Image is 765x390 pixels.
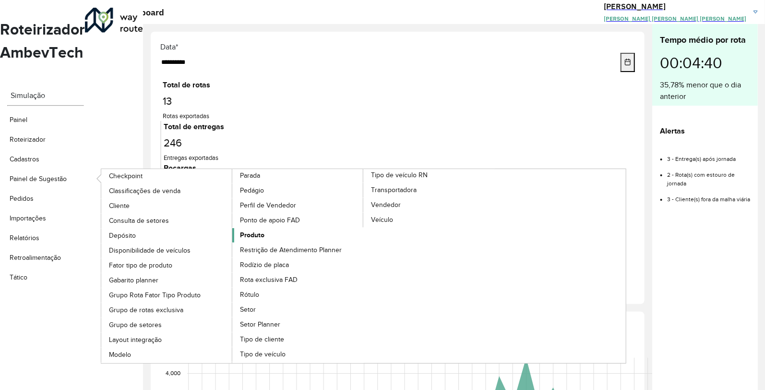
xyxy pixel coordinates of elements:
a: [PERSON_NAME][PERSON_NAME] [PERSON_NAME] [PERSON_NAME] [604,0,765,24]
span: Veículo [371,215,393,225]
span: Cliente [109,201,130,211]
div: Total de entregas [164,121,633,133]
span: Tipo de veículo RN [371,170,428,180]
a: Transportadora [363,183,495,197]
span: [PERSON_NAME] [PERSON_NAME] [PERSON_NAME] [604,15,746,22]
span: Disponibilidade de veículos [109,245,191,256]
span: Fator tipo de produto [109,260,172,270]
a: Pedágio [232,183,364,198]
span: Gabarito planner [109,275,158,285]
a: Perfil de Vendedor [232,198,364,213]
span: Produto [240,230,264,240]
div: 246 [164,133,633,153]
span: Rota exclusiva FAD [240,275,298,285]
a: Tipo de veículo RN [232,169,495,363]
span: Transportadora [371,185,417,195]
span: Cadastros [10,154,39,164]
span: Pedidos [10,194,34,204]
a: Grupo Rota Fator Tipo Produto [101,288,233,303]
a: Layout integração [101,333,233,347]
a: Checkpoint [101,169,233,183]
a: Vendedor [363,198,495,212]
span: Checkpoint [109,171,143,181]
a: Tipo de cliente [232,332,364,347]
span: Relatórios [10,233,39,243]
a: Rótulo [232,288,364,302]
span: Grupo de rotas exclusiva [109,305,183,315]
span: Perfil de Vendedor [240,200,296,210]
span: Importações [10,213,46,223]
label: Simulação [11,91,45,99]
span: Depósito [109,231,136,241]
a: Cliente [101,199,233,213]
a: Setor Planner [232,317,364,332]
a: Parada [101,169,364,363]
h3: [PERSON_NAME] [604,0,746,12]
a: Gabarito planner [101,273,233,288]
h4: Alertas [660,125,750,137]
a: Ponto de apoio FAD [232,213,364,228]
span: Restrição de Atendimento Planner [240,245,342,255]
a: Disponibilidade de veículos [101,244,233,258]
a: Rodízio de placa [232,258,364,272]
span: Rodízio de placa [240,260,289,270]
li: 3 - Cliente(s) fora da malha viária [667,188,750,204]
a: Tipo de veículo [232,347,364,362]
span: Consulta de setores [109,216,169,226]
span: Ponto de apoio FAD [240,215,300,225]
span: Grupo Rota Fator Tipo Produto [109,290,201,300]
li: 3 - Entrega(s) após jornada [667,147,750,163]
span: Setor [240,305,256,315]
a: Classificações de venda [101,184,233,198]
span: Tipo de veículo [240,349,286,359]
a: Grupo de rotas exclusiva [101,303,233,317]
span: Setor Planner [240,319,280,329]
span: Vendedor [371,200,401,210]
span: Roteirizador [10,134,46,145]
a: Fator tipo de produto [101,258,233,273]
span: Pedágio [240,185,264,195]
a: Veículo [363,213,495,227]
span: Rótulo [240,290,259,300]
a: Depósito [101,229,233,243]
div: Tempo médio por rota [660,34,750,47]
div: 35,78% menor que o dia anterior [660,79,750,102]
a: Restrição de Atendimento Planner [232,243,364,257]
span: Parada [240,171,260,181]
a: Produto [232,228,364,243]
div: Rotas exportadas [163,111,633,121]
button: Choose Date [621,53,635,72]
a: Setor [232,303,364,317]
span: Classificações de venda [109,186,180,196]
a: Grupo de setores [101,318,233,332]
span: Retroalimentação [10,253,61,263]
div: 00:04:40 [660,47,750,79]
span: Painel [10,115,27,125]
li: 2 - Rota(s) com estouro de jornada [667,163,750,188]
div: 13 [163,91,633,111]
a: Modelo [101,348,233,362]
text: 4,000 [166,370,180,377]
div: Entregas exportadas [164,153,633,163]
span: Grupo de setores [109,320,162,330]
a: Rota exclusiva FAD [232,273,364,287]
span: Tipo de cliente [240,334,284,344]
a: Consulta de setores [101,214,233,228]
span: Modelo [109,350,131,360]
span: Layout integração [109,335,162,345]
span: Tático [10,272,27,282]
div: Recargas [164,162,633,174]
label: Data [160,43,178,51]
div: Total de rotas [163,79,633,91]
span: Painel de Sugestão [10,174,67,184]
